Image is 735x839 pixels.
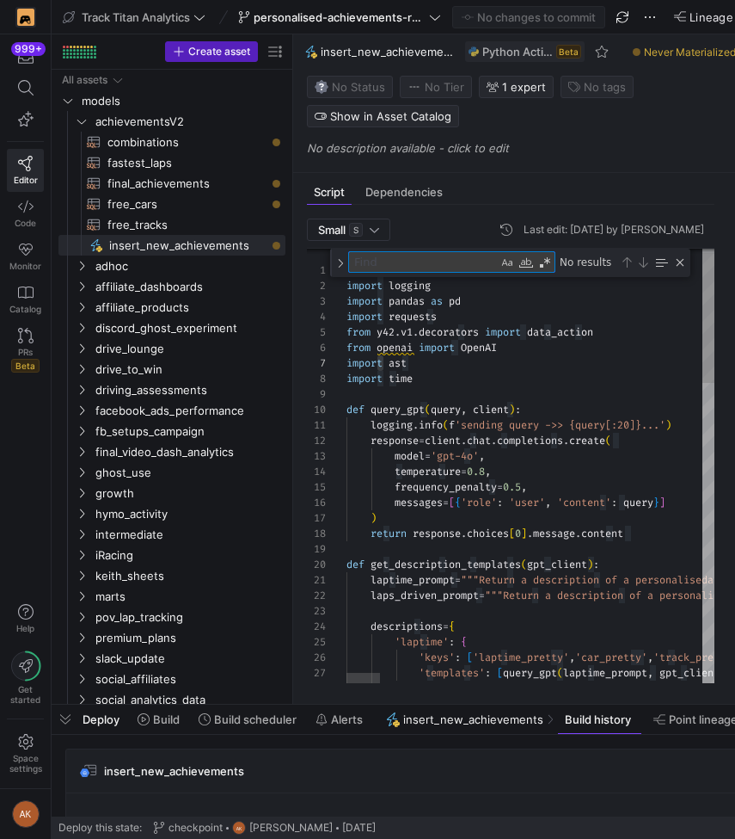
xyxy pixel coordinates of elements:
[11,42,46,56] div: 999+
[58,194,285,214] div: Press SPACE to select this row.
[431,403,461,416] span: query
[659,666,720,680] span: gpt_client
[95,587,283,607] span: marts
[533,527,575,540] span: message
[58,483,285,503] div: Press SPACE to select this row.
[509,527,515,540] span: [
[575,527,581,540] span: .
[371,620,443,633] span: descriptions
[58,524,285,545] div: Press SPACE to select this row.
[371,434,419,447] span: response
[527,558,587,571] span: gpt_client
[232,821,246,835] div: AK
[58,669,285,689] div: Press SPACE to select this row.
[95,525,283,545] span: intermediate
[307,386,326,402] div: 9
[455,573,461,587] span: =
[58,565,285,586] div: Press SPACE to select this row.
[58,607,285,627] div: Press SPACE to select this row.
[58,276,285,297] div: Press SPACE to select this row.
[307,371,326,386] div: 8
[331,713,363,726] span: Alerts
[214,713,297,726] span: Build scheduler
[371,511,377,525] span: )
[153,713,180,726] span: Build
[95,566,283,586] span: keith_sheets
[307,340,326,355] div: 6
[58,70,285,90] div: Press SPACE to select this row.
[58,318,285,338] div: Press SPACE to select this row.
[647,666,653,680] span: ,
[431,449,479,463] span: 'gpt-4o'
[479,76,554,98] button: 1 expert
[419,418,443,432] span: info
[307,603,326,619] div: 23
[95,298,283,318] span: affiliate_products
[485,666,491,680] span: :
[425,403,431,416] span: (
[563,666,647,680] span: laptime_prompt
[346,294,383,308] span: import
[249,822,333,834] span: [PERSON_NAME]
[58,338,285,359] div: Press SPACE to select this row.
[95,442,283,462] span: final_video_dash_analytics
[395,480,497,494] span: frequency_penalty
[346,325,371,339] span: from
[558,251,617,273] div: No results
[371,589,479,602] span: laps_driven_prompt
[95,484,283,503] span: growth
[95,690,283,710] span: social_analytics_data
[389,372,413,386] span: time
[307,650,326,665] div: 26
[58,152,285,173] div: Press SPACE to select this row.
[95,112,283,132] span: achievementsV2
[7,149,44,192] a: Editor
[18,347,33,357] span: PRs
[315,80,385,94] span: No Status
[419,434,425,447] span: =
[346,310,383,324] span: import
[611,496,617,509] span: :
[307,588,326,603] div: 22
[58,173,285,194] div: Press SPACE to select this row.
[371,573,455,587] span: laptime_prompt
[307,665,326,681] div: 27
[431,294,443,308] span: as
[521,558,527,571] span: (
[485,589,732,602] span: """Return a description of a personalised
[307,278,326,293] div: 2
[95,422,283,441] span: fb_setups_campaign
[467,527,509,540] span: choices
[333,249,348,277] div: Toggle Replace
[82,91,283,111] span: models
[307,526,326,541] div: 18
[234,6,445,28] button: personalised-achievements-revamp
[461,635,467,649] span: {
[569,434,605,447] span: create
[15,623,36,633] span: Help
[254,10,426,24] span: personalised-achievements-revamp
[569,651,575,664] span: ,
[95,401,283,421] span: facebook_ads_performance
[307,541,326,557] div: 19
[321,45,455,59] span: insert_new_achievements
[104,764,244,778] span: insert_new_achievements
[58,235,285,256] a: insert_new_achievements​​​​​
[307,309,326,324] div: 4
[371,403,425,416] span: query_gpt
[473,403,509,416] span: client
[9,304,41,314] span: Catalog
[62,74,107,86] div: All assets
[365,187,443,198] span: Dependencies
[307,510,326,526] div: 17
[556,45,581,59] span: Beta
[419,666,485,680] span: 'templates'
[545,496,551,509] span: ,
[308,705,371,734] button: Alerts
[636,256,650,269] div: Next Match (Enter)
[7,645,44,712] button: Getstarted
[413,325,419,339] span: .
[307,572,326,588] div: 21
[527,527,533,540] span: .
[400,76,472,98] button: No tierNo Tier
